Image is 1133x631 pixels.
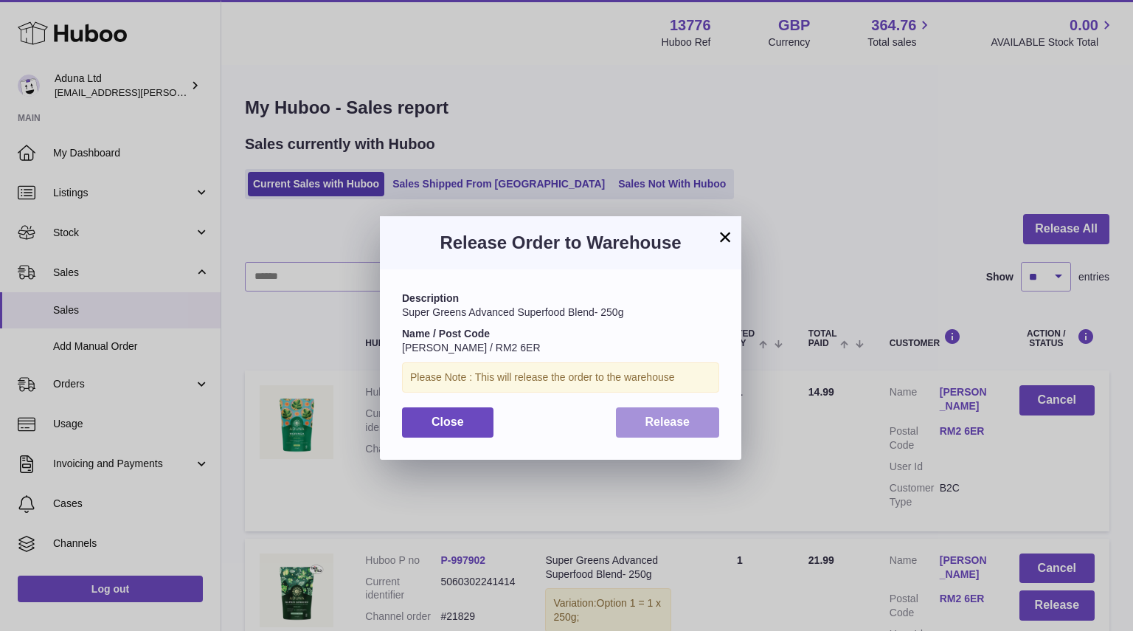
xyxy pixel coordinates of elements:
[432,416,464,428] span: Close
[616,407,720,438] button: Release
[402,231,719,255] h3: Release Order to Warehouse
[402,292,459,304] strong: Description
[402,328,490,339] strong: Name / Post Code
[402,362,719,393] div: Please Note : This will release the order to the warehouse
[645,416,690,428] span: Release
[402,306,623,318] span: Super Greens Advanced Superfood Blend- 250g
[716,228,734,246] button: ×
[402,342,541,354] span: [PERSON_NAME] / RM2 6ER
[402,407,493,438] button: Close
